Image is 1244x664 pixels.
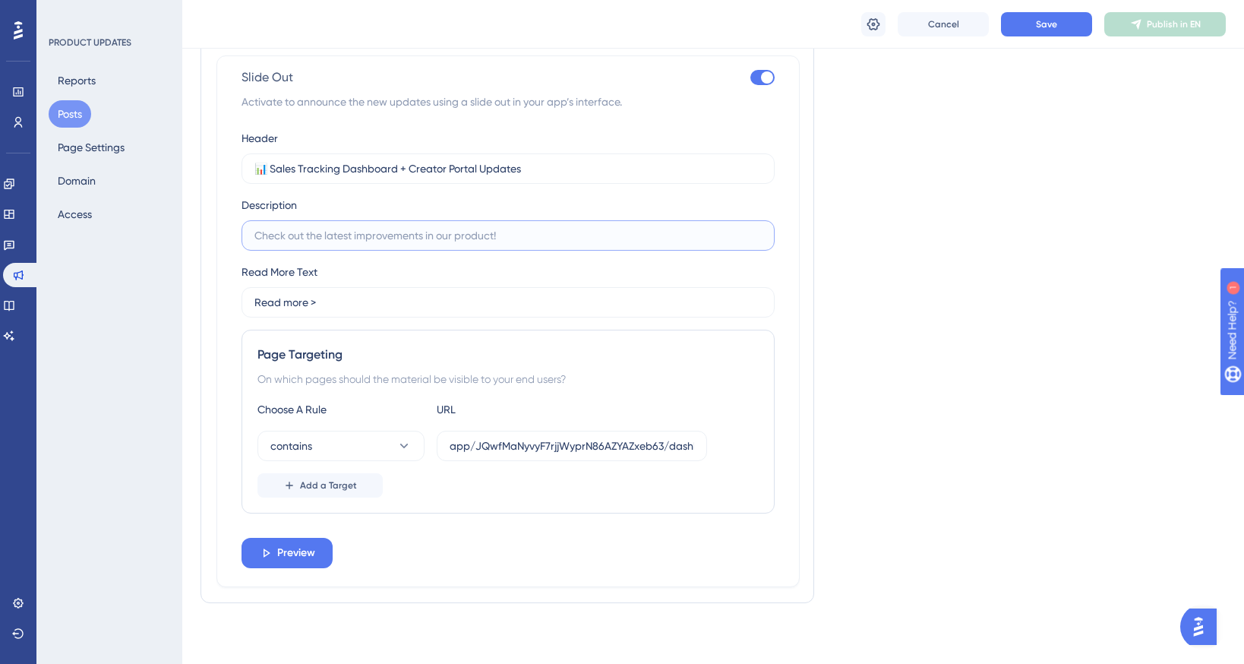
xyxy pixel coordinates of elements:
[1001,12,1092,36] button: Save
[450,438,694,454] input: yourwebsite.com/path
[106,8,110,20] div: 1
[242,196,297,214] div: Description
[277,544,315,562] span: Preview
[257,370,759,388] div: On which pages should the material be visible to your end users?
[257,400,425,419] div: Choose A Rule
[270,437,312,455] span: contains
[898,12,989,36] button: Cancel
[257,431,425,461] button: contains
[254,227,762,244] input: Check out the latest improvements in our product!
[49,134,134,161] button: Page Settings
[1104,12,1226,36] button: Publish in EN
[242,538,333,568] button: Preview
[49,100,91,128] button: Posts
[49,201,101,228] button: Access
[1147,18,1201,30] span: Publish in EN
[300,479,357,492] span: Add a Target
[242,68,293,87] span: Slide Out
[254,294,762,311] input: Read More >
[257,473,383,498] button: Add a Target
[242,93,775,111] span: Activate to announce the new updates using a slide out in your app’s interface.
[254,160,762,177] input: Product Updates
[928,18,959,30] span: Cancel
[1036,18,1057,30] span: Save
[49,167,105,194] button: Domain
[257,346,759,364] div: Page Targeting
[242,129,278,147] div: Header
[49,36,131,49] div: PRODUCT UPDATES
[1180,604,1226,650] iframe: UserGuiding AI Assistant Launcher
[49,67,105,94] button: Reports
[437,400,604,419] div: URL
[36,4,95,22] span: Need Help?
[242,263,317,281] div: Read More Text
